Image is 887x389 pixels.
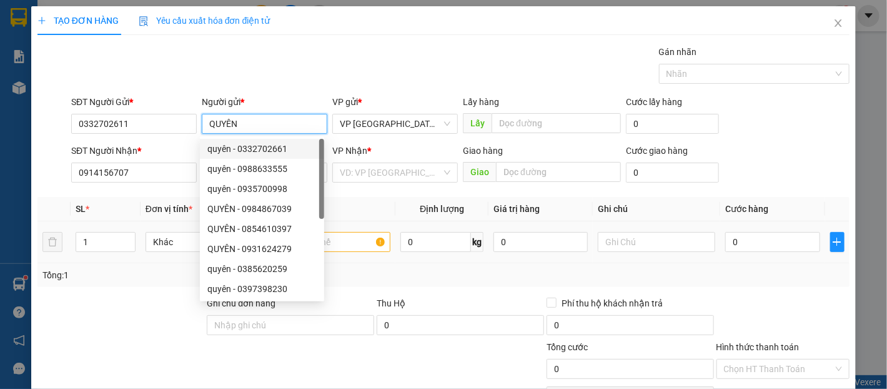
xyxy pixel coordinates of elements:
span: Tổng cước [547,342,588,352]
div: QUYÊN - 0984867039 [207,202,317,216]
input: VD: Bàn, Ghế [273,232,390,252]
span: plus [37,16,46,25]
div: quyên - 0397398230 [200,279,324,299]
div: quyên - 0385620259 [200,259,324,279]
span: plus [831,237,845,247]
span: Khác [153,233,255,251]
span: close [833,18,843,28]
li: Cúc Tùng Limousine [6,6,181,53]
input: Cước giao hàng [626,163,719,183]
span: Lấy [463,113,492,133]
div: Người gửi [202,95,327,109]
th: Ghi chú [593,197,720,221]
div: quyên - 0397398230 [207,282,317,296]
li: VP VP [GEOGRAPHIC_DATA] [86,68,166,109]
span: VP Nhận [332,146,367,156]
div: QUYÊN - 0931624279 [200,239,324,259]
span: Đơn vị tính [146,204,192,214]
label: Gán nhãn [659,47,697,57]
div: quyên - 0935700998 [207,182,317,196]
span: Lấy hàng [463,97,499,107]
button: delete [42,232,62,252]
input: Ghi Chú [598,232,715,252]
div: quyên - 0988633555 [207,162,317,176]
input: Ghi chú đơn hàng [207,315,374,335]
span: Phí thu hộ khách nhận trả [557,296,668,310]
label: Hình thức thanh toán [716,342,800,352]
button: plus [830,232,845,252]
label: Cước lấy hàng [626,97,682,107]
div: SĐT Người Gửi [71,95,197,109]
div: QUYÊN - 0854610397 [207,222,317,236]
input: Dọc đường [496,162,621,182]
div: quyên - 0935700998 [200,179,324,199]
button: Close [821,6,856,41]
input: Cước lấy hàng [626,114,719,134]
img: icon [139,16,149,26]
div: QUYÊN - 0931624279 [207,242,317,256]
div: quyên - 0332702661 [200,139,324,159]
label: Ghi chú đơn hàng [207,298,275,308]
div: QUYÊN - 0984867039 [200,199,324,219]
input: 0 [493,232,588,252]
span: Cước hàng [725,204,768,214]
li: VP VP [GEOGRAPHIC_DATA] xe Limousine [6,68,86,109]
span: VP Nha Trang xe Limousine [340,114,450,133]
span: Giá trị hàng [493,204,540,214]
div: quyên - 0332702661 [207,142,317,156]
div: quyên - 0385620259 [207,262,317,276]
span: Giao [463,162,496,182]
label: Cước giao hàng [626,146,688,156]
span: Định lượng [420,204,464,214]
div: quyên - 0988633555 [200,159,324,179]
div: VP gửi [332,95,458,109]
div: QUYÊN - 0854610397 [200,219,324,239]
span: SL [76,204,86,214]
span: kg [471,232,483,252]
div: Tổng: 1 [42,268,344,282]
span: TẠO ĐƠN HÀNG [37,16,119,26]
input: Dọc đường [492,113,621,133]
span: Yêu cầu xuất hóa đơn điện tử [139,16,270,26]
div: SĐT Người Nhận [71,144,197,158]
span: Thu Hộ [377,298,405,308]
span: Giao hàng [463,146,503,156]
